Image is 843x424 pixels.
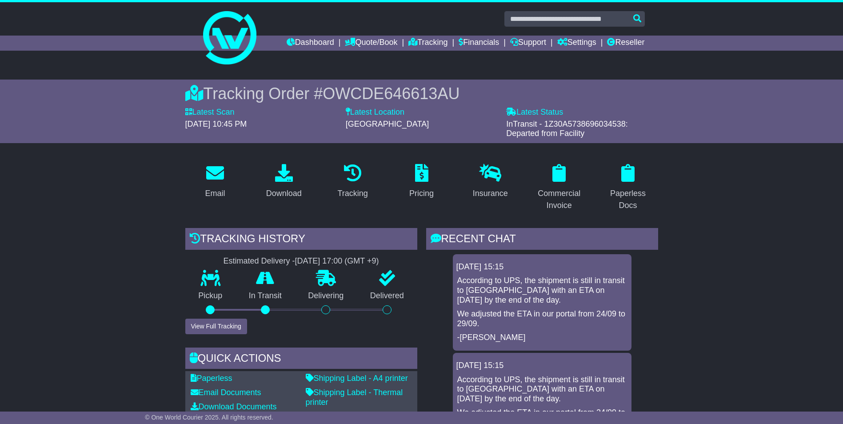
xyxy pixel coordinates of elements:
[191,374,232,383] a: Paperless
[295,256,379,266] div: [DATE] 17:00 (GMT +9)
[185,108,235,117] label: Latest Scan
[287,36,334,51] a: Dashboard
[260,161,308,203] a: Download
[185,348,417,372] div: Quick Actions
[357,291,417,301] p: Delivered
[295,291,357,301] p: Delivering
[457,276,627,305] p: According to UPS, the shipment is still in transit to [GEOGRAPHIC_DATA] with an ETA on [DATE] by ...
[457,309,627,328] p: We adjusted the ETA in our portal from 24/09 to 29/09.
[604,188,652,212] div: Paperless Docs
[337,188,368,200] div: Tracking
[409,188,434,200] div: Pricing
[306,374,408,383] a: Shipping Label - A4 printer
[205,188,225,200] div: Email
[404,161,439,203] a: Pricing
[332,161,373,203] a: Tracking
[346,120,429,128] span: [GEOGRAPHIC_DATA]
[598,161,658,215] a: Paperless Docs
[346,108,404,117] label: Latest Location
[506,108,563,117] label: Latest Status
[145,414,273,421] span: © One World Courier 2025. All rights reserved.
[557,36,596,51] a: Settings
[535,188,583,212] div: Commercial Invoice
[506,120,628,138] span: InTransit - 1Z30A5738696034538: Departed from Facility
[185,291,236,301] p: Pickup
[459,36,499,51] a: Financials
[457,375,627,404] p: According to UPS, the shipment is still in transit to [GEOGRAPHIC_DATA] with an ETA on [DATE] by ...
[185,228,417,252] div: Tracking history
[456,262,628,272] div: [DATE] 15:15
[185,84,658,103] div: Tracking Order #
[191,402,277,411] a: Download Documents
[236,291,295,301] p: In Transit
[510,36,546,51] a: Support
[185,120,247,128] span: [DATE] 10:45 PM
[457,333,627,343] p: -[PERSON_NAME]
[323,84,459,103] span: OWCDE646613AU
[266,188,302,200] div: Download
[345,36,397,51] a: Quote/Book
[473,188,508,200] div: Insurance
[306,388,403,407] a: Shipping Label - Thermal printer
[607,36,644,51] a: Reseller
[199,161,231,203] a: Email
[185,256,417,266] div: Estimated Delivery -
[467,161,514,203] a: Insurance
[426,228,658,252] div: RECENT CHAT
[529,161,589,215] a: Commercial Invoice
[191,388,261,397] a: Email Documents
[408,36,447,51] a: Tracking
[456,361,628,371] div: [DATE] 15:15
[185,319,247,334] button: View Full Tracking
